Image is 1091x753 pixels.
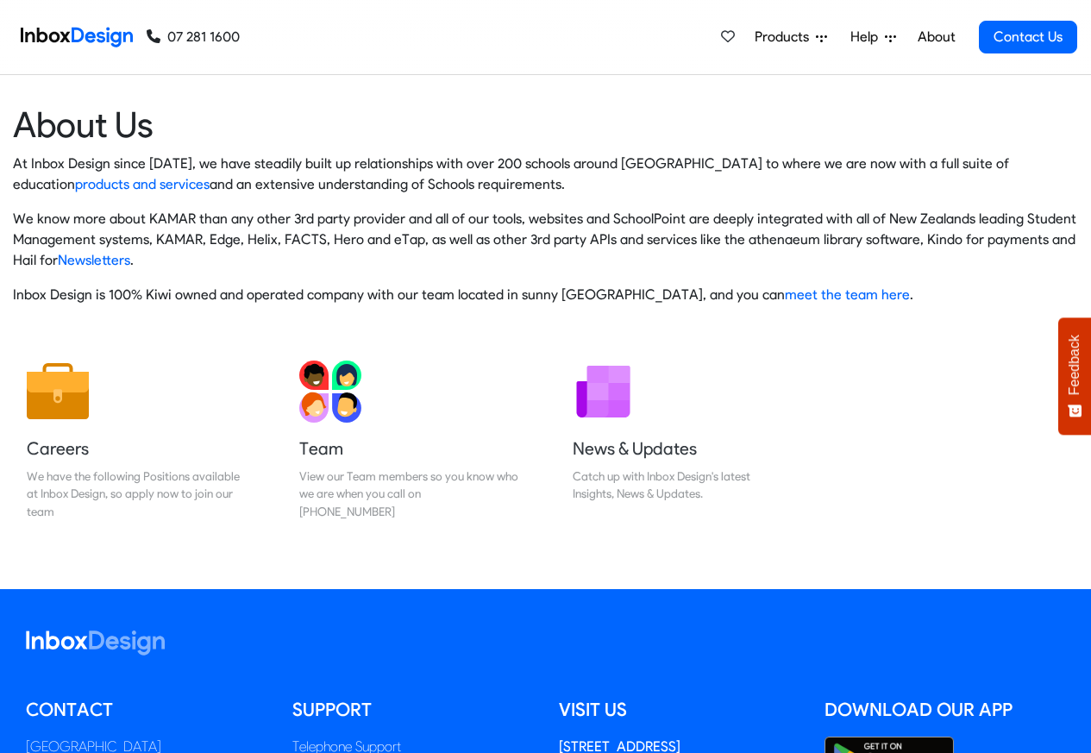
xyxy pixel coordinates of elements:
p: We know more about KAMAR than any other 3rd party provider and all of our tools, websites and Sch... [13,209,1078,271]
a: Products [748,20,834,54]
a: Careers We have the following Positions available at Inbox Design, so apply now to join our team [13,347,260,534]
a: News & Updates Catch up with Inbox Design's latest Insights, News & Updates. [559,347,806,534]
a: Newsletters [58,252,130,268]
div: View our Team members so you know who we are when you call on [PHONE_NUMBER] [299,467,518,520]
h5: News & Updates [573,436,792,461]
span: Feedback [1067,335,1082,395]
img: 2022_01_13_icon_job.svg [27,361,89,423]
h5: Visit us [559,697,799,723]
div: We have the following Positions available at Inbox Design, so apply now to join our team [27,467,246,520]
a: products and services [75,176,210,192]
heading: About Us [13,103,1078,147]
h5: Contact [26,697,266,723]
span: Products [755,27,816,47]
img: 2022_01_12_icon_newsletter.svg [573,361,635,423]
h5: Team [299,436,518,461]
a: Contact Us [979,21,1077,53]
a: meet the team here [785,286,910,303]
p: At Inbox Design since [DATE], we have steadily built up relationships with over 200 schools aroun... [13,154,1078,195]
a: Help [843,20,903,54]
img: logo_inboxdesign_white.svg [26,631,165,656]
h5: Download our App [825,697,1065,723]
span: Help [850,27,885,47]
div: Catch up with Inbox Design's latest Insights, News & Updates. [573,467,792,503]
button: Feedback - Show survey [1058,317,1091,435]
h5: Support [292,697,533,723]
h5: Careers [27,436,246,461]
a: 07 281 1600 [147,27,240,47]
a: Team View our Team members so you know who we are when you call on [PHONE_NUMBER] [285,347,532,534]
a: About [912,20,960,54]
p: Inbox Design is 100% Kiwi owned and operated company with our team located in sunny [GEOGRAPHIC_D... [13,285,1078,305]
img: 2022_01_13_icon_team.svg [299,361,361,423]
